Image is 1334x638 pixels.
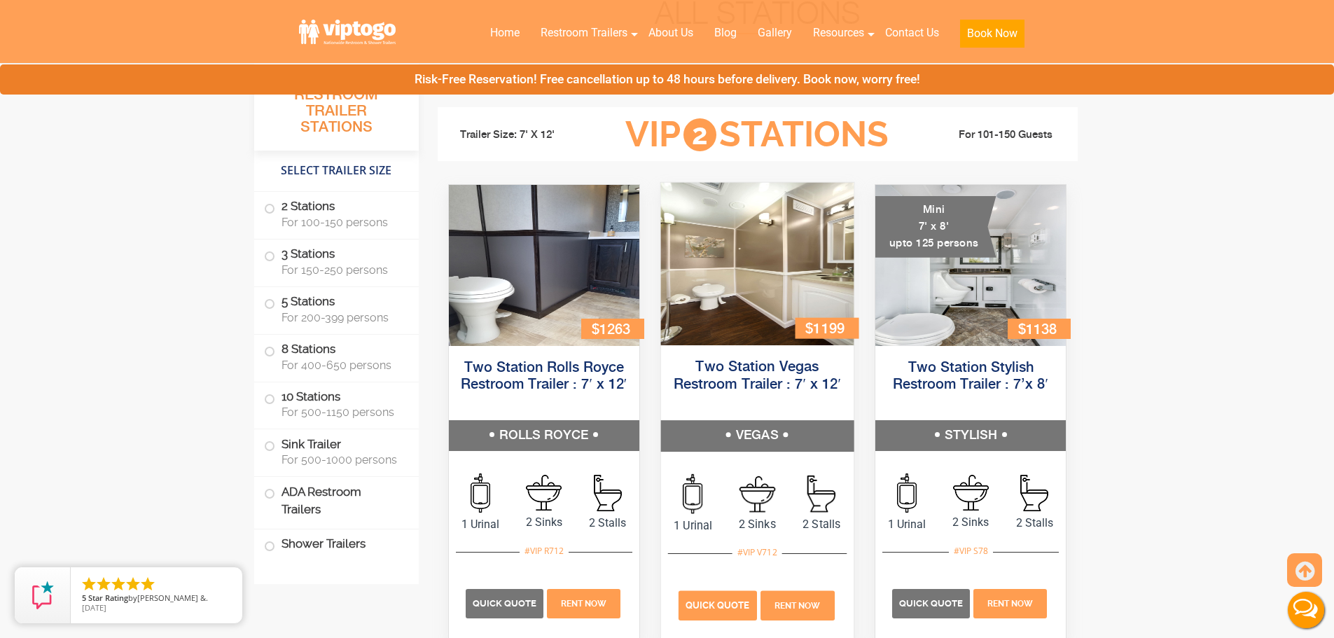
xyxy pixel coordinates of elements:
[949,542,993,560] div: #VIP S78
[264,192,409,235] label: 2 Stations
[972,596,1049,609] a: Rent Now
[282,216,402,229] span: For 100-150 persons
[679,598,759,611] a: Quick Quote
[29,581,57,609] img: Review Rating
[530,18,638,48] a: Restroom Trailers
[581,319,644,339] div: $1263
[875,420,1066,451] h5: STYLISH
[774,600,821,610] span: Rent Now
[526,475,562,511] img: an icon of sink
[125,576,141,592] li: 
[661,420,854,451] h5: VEGAS
[789,515,854,532] span: 2 Stalls
[447,114,604,156] li: Trailer Size: 7' X 12'
[264,429,409,473] label: Sink Trailer
[939,514,1003,531] span: 2 Sinks
[264,240,409,283] label: 3 Stations
[725,515,790,532] span: 2 Sinks
[282,405,402,419] span: For 500-1150 persons
[803,18,875,48] a: Resources
[1020,475,1048,511] img: an icon of Stall
[461,361,627,392] a: Two Station Rolls Royce Restroom Trailer : 7′ x 12′
[638,18,704,48] a: About Us
[899,598,963,609] span: Quick Quote
[264,382,409,426] label: 10 Stations
[594,475,622,511] img: an icon of Stall
[473,598,536,609] span: Quick Quote
[960,20,1024,48] button: Book Now
[449,185,640,346] img: Side view of two station restroom trailer with separate doors for males and females
[264,529,409,560] label: Shower Trailers
[950,18,1035,56] a: Book Now
[875,196,996,258] div: Mini 7' x 8' upto 125 persons
[512,514,576,531] span: 2 Sinks
[88,592,128,603] span: Star Rating
[897,473,917,513] img: an icon of urinal
[704,18,747,48] a: Blog
[81,576,97,592] li: 
[471,473,490,513] img: an icon of urinal
[795,317,859,338] div: $1199
[520,542,569,560] div: #VIP R712
[139,576,156,592] li: 
[875,516,939,533] span: 1 Urinal
[480,18,530,48] a: Home
[449,516,513,533] span: 1 Urinal
[95,576,112,592] li: 
[1278,582,1334,638] button: Live Chat
[911,127,1068,144] li: For 101-150 Guests
[137,592,208,603] span: [PERSON_NAME] &.
[604,116,910,154] h3: VIP Stations
[282,453,402,466] span: For 500-1000 persons
[661,517,725,534] span: 1 Urinal
[875,185,1066,346] img: A mini restroom trailer with two separate stations and separate doors for males and females
[683,474,703,514] img: an icon of urinal
[893,361,1048,392] a: Two Station Stylish Restroom Trailer : 7’x 8′
[892,596,972,609] a: Quick Quote
[282,311,402,324] span: For 200-399 persons
[110,576,127,592] li: 
[264,335,409,378] label: 8 Stations
[561,599,606,609] span: Rent Now
[987,599,1033,609] span: Rent Now
[82,592,86,603] span: 5
[953,475,989,511] img: an icon of sink
[875,18,950,48] a: Contact Us
[264,477,409,525] label: ADA Restroom Trailers
[282,359,402,372] span: For 400-650 persons
[254,158,419,184] h4: Select Trailer Size
[661,183,854,345] img: Side view of two station restroom trailer with separate doors for males and females
[449,420,640,451] h5: ROLLS ROYCE
[683,118,716,151] span: 2
[82,594,231,604] span: by
[546,596,623,609] a: Rent Now
[1008,319,1071,339] div: $1138
[466,596,546,609] a: Quick Quote
[747,18,803,48] a: Gallery
[732,543,782,562] div: #VIP V712
[674,360,841,391] a: Two Station Vegas Restroom Trailer : 7′ x 12′
[807,476,835,513] img: an icon of Stall
[254,67,419,151] h3: All Portable Restroom Trailer Stations
[282,263,402,277] span: For 150-250 persons
[758,598,836,611] a: Rent Now
[686,599,750,610] span: Quick Quote
[576,515,639,532] span: 2 Stalls
[264,287,409,331] label: 5 Stations
[739,476,776,512] img: an icon of sink
[1003,515,1066,532] span: 2 Stalls
[82,602,106,613] span: [DATE]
